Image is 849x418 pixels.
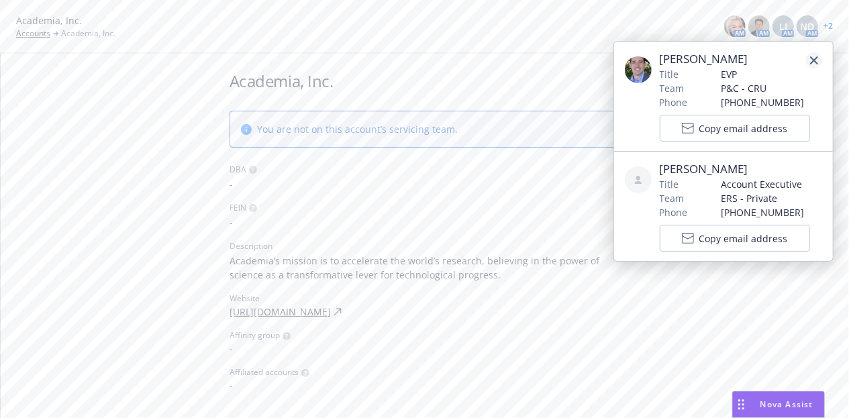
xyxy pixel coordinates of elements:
[625,56,652,83] img: employee photo
[230,254,620,282] span: Academia’s mission is to accelerate the world’s research, believing in the power of science as a ...
[16,28,50,40] a: Accounts
[660,191,685,205] span: Team
[660,225,810,252] button: Copy email address
[660,51,810,67] span: [PERSON_NAME]
[806,52,822,68] a: close
[660,81,685,95] span: Team
[660,161,810,177] span: [PERSON_NAME]
[801,19,815,34] span: ND
[748,15,770,37] img: photo
[257,122,458,136] span: You are not on this account’s servicing team.
[230,240,272,252] div: Description
[724,15,746,37] img: photo
[230,177,620,191] span: -
[230,378,620,393] span: -
[230,70,620,92] h1: Academia, Inc.
[230,329,280,342] span: Affinity group
[699,231,788,246] span: Copy email address
[230,164,246,176] div: DBA
[733,392,750,417] div: Drag to move
[721,81,810,95] span: P&C - CRU
[230,342,620,356] span: -
[760,399,813,410] span: Nova Assist
[16,13,82,28] span: Academia, Inc.
[230,305,331,319] a: [URL][DOMAIN_NAME]
[660,205,688,219] span: Phone
[230,293,620,305] div: Website
[779,19,787,34] span: LI
[230,202,246,214] div: FEIN
[721,95,810,109] span: [PHONE_NUMBER]
[721,205,810,219] span: [PHONE_NUMBER]
[660,95,688,109] span: Phone
[660,67,679,81] span: Title
[660,115,810,142] button: Copy email address
[660,177,679,191] span: Title
[230,366,299,378] span: Affiliated accounts
[721,191,810,205] span: ERS - Private
[721,67,810,81] span: EVP
[721,177,810,191] span: Account Executive
[230,215,620,229] span: -
[732,391,825,418] button: Nova Assist
[61,28,115,40] span: Academia, Inc.
[699,121,788,136] span: Copy email address
[823,22,833,30] a: + 2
